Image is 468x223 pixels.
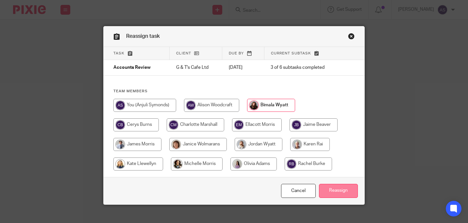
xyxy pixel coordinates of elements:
[176,52,191,55] span: Client
[229,64,258,71] p: [DATE]
[271,52,311,55] span: Current subtask
[126,34,160,39] span: Reassign task
[348,33,355,42] a: Close this dialog window
[229,52,244,55] span: Due by
[113,66,151,70] span: Accounts Review
[113,52,125,55] span: Task
[264,60,342,76] td: 3 of 6 subtasks completed
[176,64,216,71] p: G & T's Cafe Ltd
[319,184,358,198] input: Reassign
[281,184,316,198] a: Close this dialog window
[113,89,355,94] h4: Team members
